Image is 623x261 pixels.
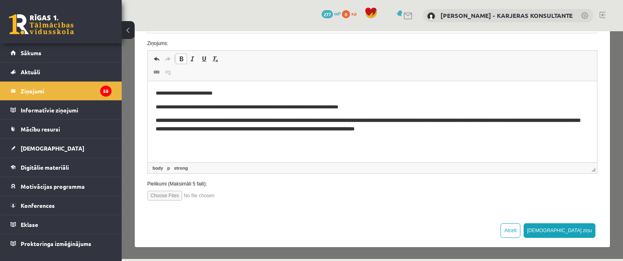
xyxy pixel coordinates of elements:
a: Saite (vadīšanas taustiņš+K) [29,36,41,46]
a: Pasvītrojums (vadīšanas taustiņš+U) [77,22,88,33]
a: Eklase [11,215,112,234]
legend: Informatīvie ziņojumi [21,101,112,119]
span: Aktuāli [21,68,40,75]
button: Atcelt [379,192,398,207]
a: Atsaistīt [41,36,52,46]
legend: Ziņojumi [21,82,112,100]
i: 55 [100,86,112,97]
a: Atkārtot (vadīšanas taustiņš+Y) [41,22,52,33]
a: Motivācijas programma [11,177,112,196]
a: [DEMOGRAPHIC_DATA] [11,139,112,157]
span: mP [334,10,341,17]
span: Proktoringa izmēģinājums [21,240,91,247]
span: Sākums [21,49,41,56]
span: Eklase [21,221,38,228]
span: xp [351,10,357,17]
a: Mācību resursi [11,120,112,138]
label: Ziņojums: [19,9,482,16]
a: Rīgas 1. Tālmācības vidusskola [9,14,74,35]
a: 0 xp [342,10,361,17]
span: Digitālie materiāli [21,164,69,171]
a: Sākums [11,43,112,62]
span: Motivācijas programma [21,183,85,190]
span: Konferences [21,202,55,209]
label: Pielikumi (Maksimāli 5 faili): [19,149,482,156]
a: Konferences [11,196,112,215]
a: Noņemt stilus [88,22,99,33]
a: p elements [44,133,50,140]
a: [PERSON_NAME] - KARJERAS KONSULTANTE [440,11,573,19]
a: Treknraksts (vadīšanas taustiņš+B) [54,22,65,33]
iframe: Bagātinātā teksta redaktors, wiswyg-editor-47433983141560-1760094180-829 [26,50,475,131]
a: Ziņojumi55 [11,82,112,100]
a: body elements [29,133,43,140]
span: [DEMOGRAPHIC_DATA] [21,145,84,152]
a: Slīpraksts (vadīšanas taustiņš+I) [65,22,77,33]
button: [DEMOGRAPHIC_DATA] ziņu [402,192,474,207]
a: Atcelt (vadīšanas taustiņš+Z) [29,22,41,33]
a: strong elements [51,133,68,140]
a: Proktoringa izmēģinājums [11,234,112,253]
span: Mērogot [470,136,474,140]
a: Informatīvie ziņojumi [11,101,112,119]
span: 0 [342,10,350,18]
span: Mācību resursi [21,125,60,133]
a: 277 mP [322,10,341,17]
a: Aktuāli [11,63,112,81]
a: Digitālie materiāli [11,158,112,177]
span: 277 [322,10,333,18]
img: Karīna Saveļjeva - KARJERAS KONSULTANTE [427,12,435,20]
